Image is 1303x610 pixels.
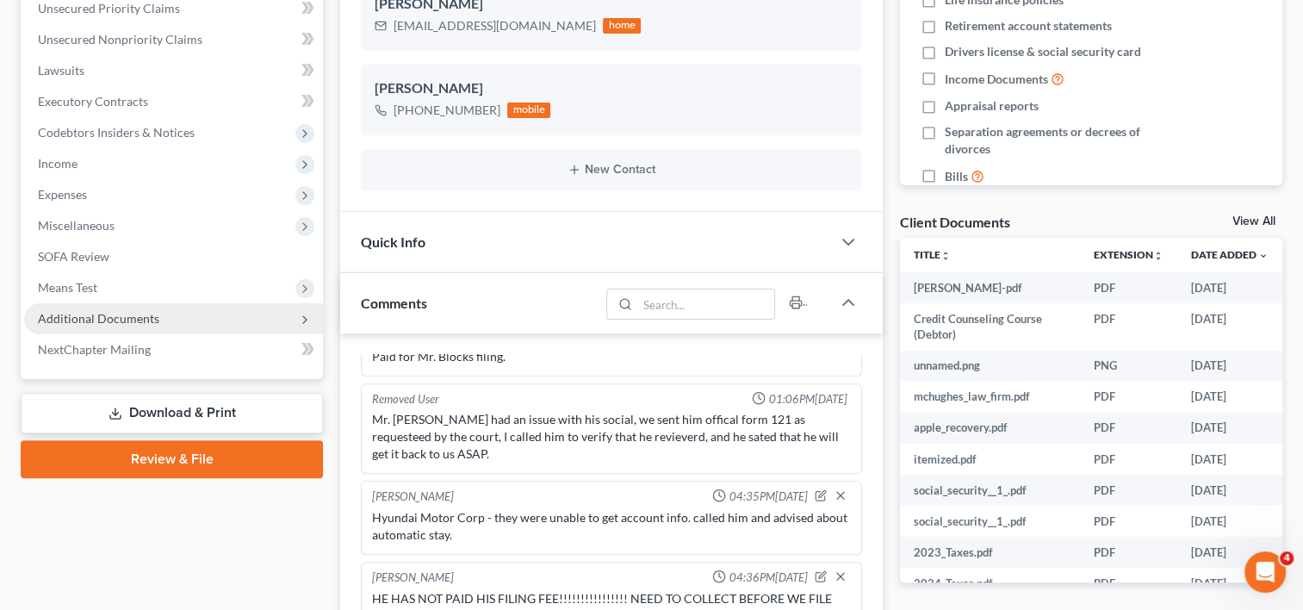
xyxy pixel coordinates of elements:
[729,570,808,586] span: 04:36PM[DATE]
[900,382,1080,413] td: mchughes_law_firm.pdf
[38,311,159,326] span: Additional Documents
[38,63,84,78] span: Lawsuits
[1080,506,1177,537] td: PDF
[1177,303,1282,351] td: [DATE]
[914,248,951,261] a: Titleunfold_more
[900,303,1080,351] td: Credit Counseling Course (Debtor)
[1177,413,1282,444] td: [DATE]
[1177,382,1282,413] td: [DATE]
[637,289,774,319] input: Search...
[1191,248,1269,261] a: Date Added expand_more
[372,391,439,408] div: Removed User
[1080,413,1177,444] td: PDF
[1080,382,1177,413] td: PDF
[24,334,323,365] a: NextChapter Mailing
[1080,444,1177,475] td: PDF
[375,163,848,177] button: New Contact
[38,249,109,264] span: SOFA Review
[1244,551,1286,593] iframe: Intercom live chat
[1080,568,1177,599] td: PDF
[1080,351,1177,382] td: PNG
[900,475,1080,506] td: social_security__1_.pdf
[1094,248,1163,261] a: Extensionunfold_more
[1177,351,1282,382] td: [DATE]
[1080,303,1177,351] td: PDF
[900,537,1080,568] td: 2023_Taxes.pdf
[361,295,427,311] span: Comments
[1232,215,1275,227] a: View All
[24,86,323,117] a: Executory Contracts
[1080,272,1177,303] td: PDF
[375,78,848,99] div: [PERSON_NAME]
[38,156,78,171] span: Income
[1153,251,1163,261] i: unfold_more
[1177,537,1282,568] td: [DATE]
[603,18,641,34] div: home
[38,342,151,357] span: NextChapter Mailing
[38,1,180,16] span: Unsecured Priority Claims
[38,187,87,202] span: Expenses
[940,251,951,261] i: unfold_more
[1177,568,1282,599] td: [DATE]
[38,125,195,140] span: Codebtors Insiders & Notices
[372,570,454,587] div: [PERSON_NAME]
[372,348,851,365] div: Paid for Mr. Blocks filing.
[21,393,323,433] a: Download & Print
[1080,537,1177,568] td: PDF
[38,218,115,233] span: Miscellaneous
[729,489,808,505] span: 04:35PM[DATE]
[900,213,1010,231] div: Client Documents
[900,413,1080,444] td: apple_recovery.pdf
[38,94,148,109] span: Executory Contracts
[24,55,323,86] a: Lawsuits
[21,440,323,478] a: Review & File
[945,123,1172,158] span: Separation agreements or decrees of divorces
[372,509,851,544] div: Hyundai Motor Corp - they were unable to get account info. called him and advised about automatic...
[945,71,1048,88] span: Income Documents
[945,43,1141,60] span: Drivers license & social security card
[1177,475,1282,506] td: [DATE]
[361,233,425,250] span: Quick Info
[769,391,847,408] span: 01:06PM[DATE]
[900,444,1080,475] td: itemized.pdf
[24,241,323,272] a: SOFA Review
[1177,506,1282,537] td: [DATE]
[945,168,968,185] span: Bills
[372,489,454,506] div: [PERSON_NAME]
[900,272,1080,303] td: [PERSON_NAME]-pdf
[507,103,550,118] div: mobile
[945,97,1039,115] span: Appraisal reports
[38,280,97,295] span: Means Test
[372,411,851,463] div: Mr. [PERSON_NAME] had an issue with his social, we sent him offical form 121 as requesteed by the...
[394,102,500,119] div: [PHONE_NUMBER]
[900,506,1080,537] td: social_security__1_.pdf
[1080,475,1177,506] td: PDF
[945,17,1112,34] span: Retirement account statements
[38,32,202,47] span: Unsecured Nonpriority Claims
[1280,551,1294,565] span: 4
[394,17,596,34] div: [EMAIL_ADDRESS][DOMAIN_NAME]
[1177,272,1282,303] td: [DATE]
[900,568,1080,599] td: 2024_Taxes.pdf
[1177,444,1282,475] td: [DATE]
[24,24,323,55] a: Unsecured Nonpriority Claims
[900,351,1080,382] td: unnamed.png
[1258,251,1269,261] i: expand_more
